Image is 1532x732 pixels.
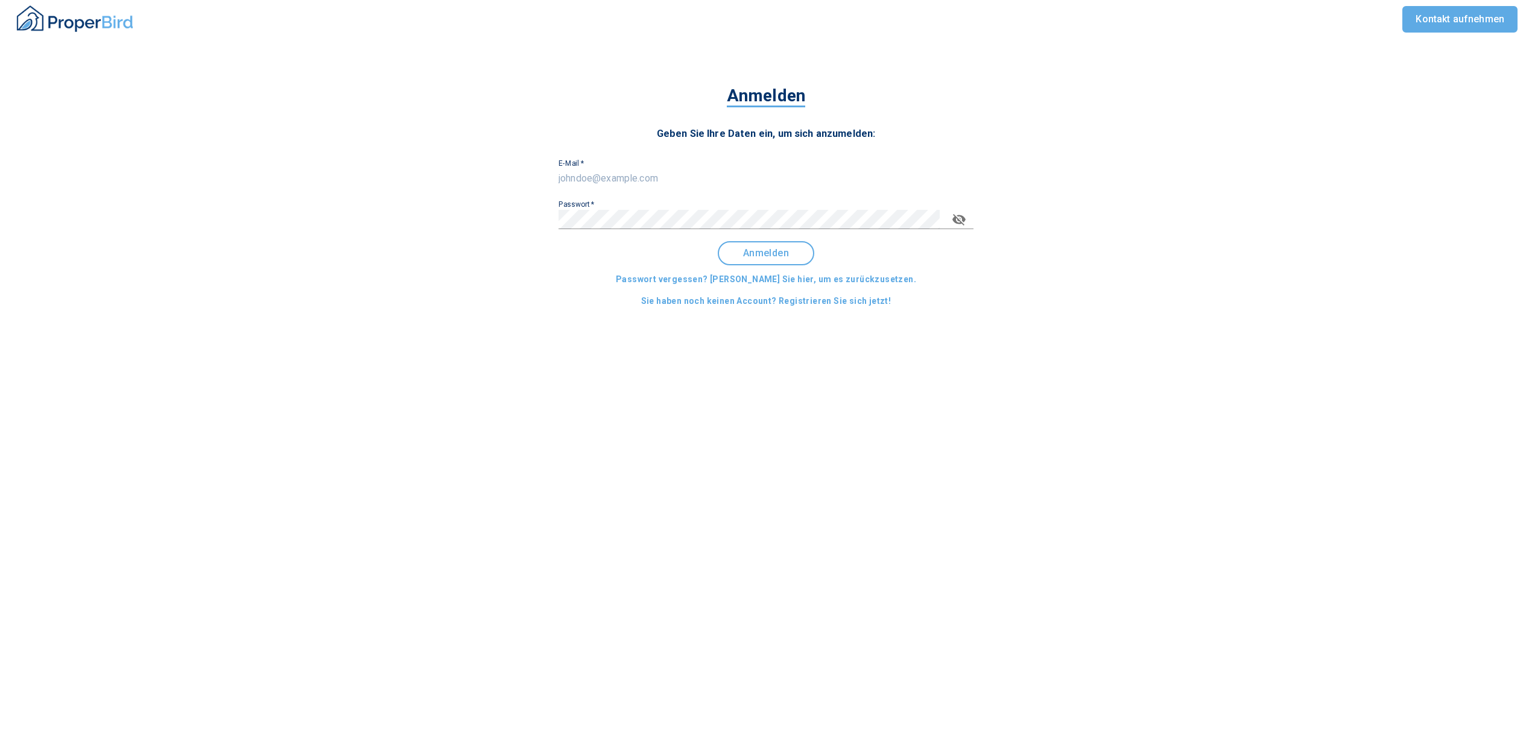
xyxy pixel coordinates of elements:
a: Kontakt aufnehmen [1402,6,1518,33]
button: Passwort vergessen? [PERSON_NAME] Sie hier, um es zurückzusetzen. [611,268,921,291]
button: ProperBird Logo and Home Button [14,1,135,39]
button: Anmelden [718,241,814,265]
span: Passwort vergessen? [PERSON_NAME] Sie hier, um es zurückzusetzen. [616,272,916,287]
label: Passwort [559,201,595,208]
input: johndoe@example.com [559,169,973,188]
button: toggle password visibility [945,205,973,234]
span: Anmelden [727,86,805,107]
span: Sie haben noch keinen Account? Registrieren Sie sich jetzt! [641,294,891,309]
label: E-Mail [559,160,584,167]
img: ProperBird Logo and Home Button [14,4,135,34]
span: Anmelden [729,248,803,259]
span: Geben Sie Ihre Daten ein, um sich anzumelden: [657,128,876,139]
button: Sie haben noch keinen Account? Registrieren Sie sich jetzt! [636,290,896,312]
